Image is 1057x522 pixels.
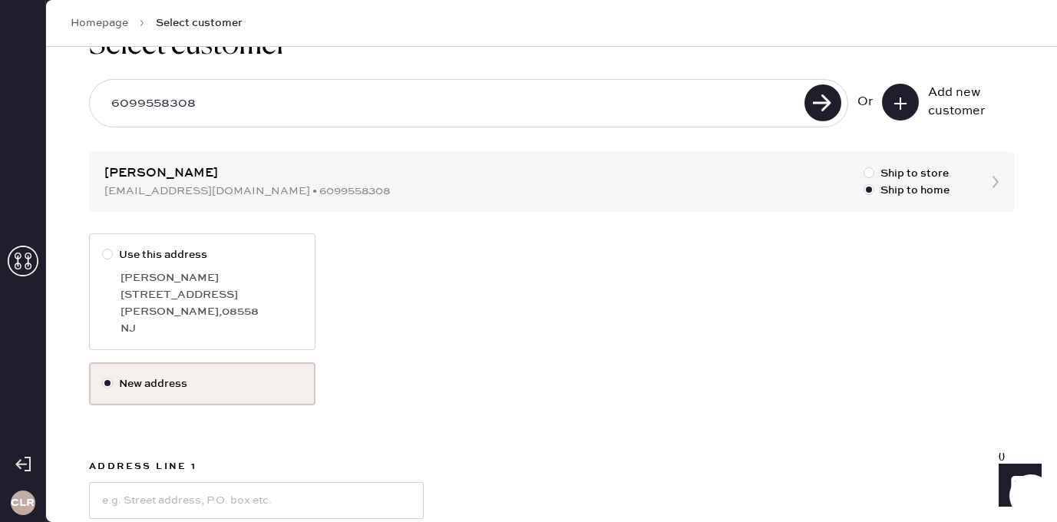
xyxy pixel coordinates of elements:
[71,15,128,31] a: Homepage
[102,246,302,263] label: Use this address
[89,482,424,519] input: e.g. Street address, P.O. box etc.
[121,286,302,303] div: [STREET_ADDRESS]
[864,182,950,199] label: Ship to home
[864,165,950,182] label: Ship to store
[984,453,1050,519] iframe: Front Chat
[857,93,873,111] div: Or
[121,303,302,320] div: [PERSON_NAME] , 08558
[99,86,800,121] input: Search by email or phone number
[121,320,302,337] div: NJ
[156,15,243,31] span: Select customer
[102,375,302,392] label: New address
[121,269,302,286] div: [PERSON_NAME]
[89,458,424,476] label: Address Line 1
[928,84,1005,121] div: Add new customer
[11,497,35,508] h3: CLR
